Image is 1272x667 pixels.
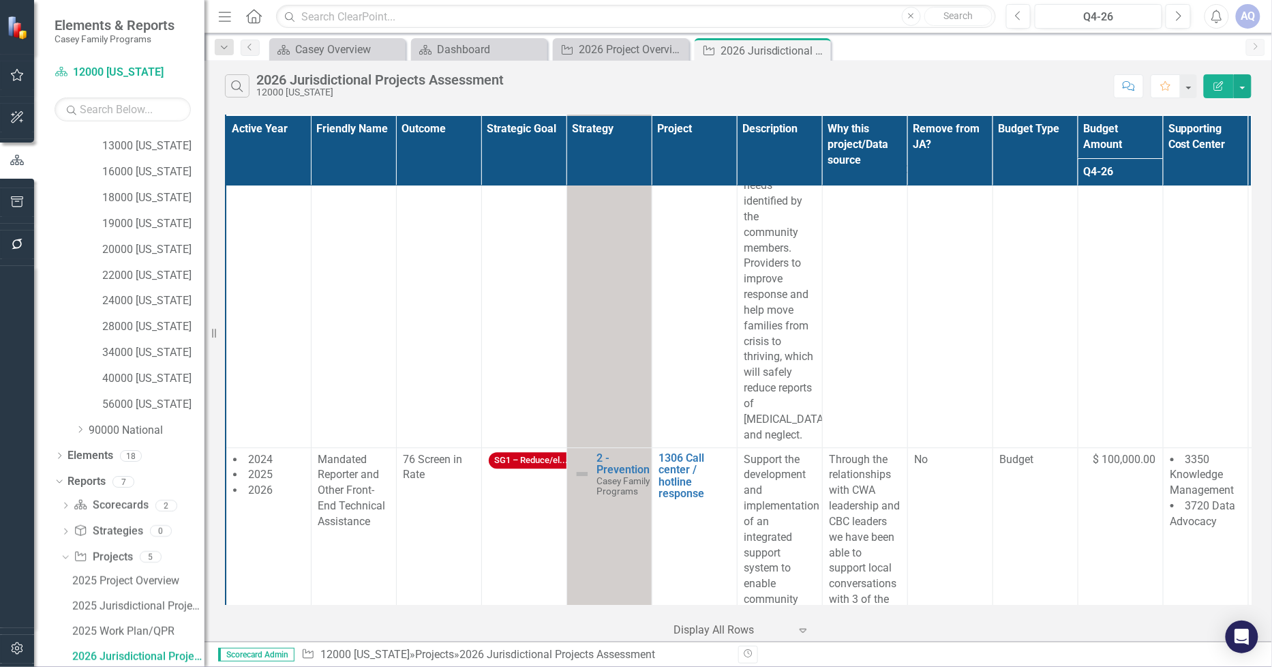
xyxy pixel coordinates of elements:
div: 5 [140,552,162,563]
a: Reports [67,474,106,490]
a: 19000 [US_STATE] [102,216,205,232]
a: Dashboard [414,41,544,58]
span: 2026 [248,484,273,496]
a: 12000 [US_STATE] [320,648,410,661]
a: 2025 Jurisdictional Projects Assessment [69,595,205,617]
a: 12000 [US_STATE] [55,65,191,80]
div: 2025 Jurisdictional Projects Assessment [72,600,205,612]
a: 2 - Prevention [597,452,650,476]
a: 22000 [US_STATE] [102,268,205,284]
a: 1306 Call center / hotline response [659,452,730,500]
div: Casey Overview [295,41,402,58]
div: 2025 Project Overview [72,575,205,587]
span: 3720 Data Advocacy [1170,499,1236,528]
div: 2026 Jurisdictional Projects Assessment [721,42,828,59]
a: 13000 [US_STATE] [102,138,205,154]
span: Casey Family Programs [597,475,650,496]
div: 2026 Jurisdictional Projects Assessment [256,72,504,87]
span: 2024 [248,453,273,466]
span: Budget [1000,452,1071,468]
span: 3350 Knowledge Management [1170,453,1235,497]
small: Casey Family Programs [55,33,175,44]
div: 2026 Project Overview [579,41,686,58]
button: AQ [1236,4,1260,29]
span: Scorecard Admin [218,648,294,662]
span: No [915,453,928,466]
button: Q4-26 [1035,4,1162,29]
span: SG1 – Reduce/el...ion [489,452,586,469]
img: Not Defined [574,466,590,482]
a: 34000 [US_STATE] [102,345,205,361]
a: 40000 [US_STATE] [102,371,205,387]
a: 2026 Project Overview [556,41,686,58]
span: Mandated Reporter and Other Front-End Technical Assistance [318,453,386,528]
div: 18 [120,450,142,462]
a: 2025 Project Overview [69,570,205,592]
span: $ 100,000.00 [1093,452,1156,468]
span: 2025 [248,468,273,481]
input: Search ClearPoint... [276,5,995,29]
input: Search Below... [55,98,191,121]
a: 2025 Work Plan/QPR [69,621,205,642]
span: 76 Screen in Rate [404,453,463,481]
div: » » [301,647,728,663]
div: 2025 Work Plan/QPR [72,625,205,638]
a: Projects [74,550,132,565]
a: Scorecards [74,498,148,514]
a: Projects [415,648,454,661]
div: 2 [155,500,177,512]
a: 28000 [US_STATE] [102,319,205,335]
div: 12000 [US_STATE] [256,87,504,98]
a: 56000 [US_STATE] [102,397,205,413]
a: 20000 [US_STATE] [102,242,205,258]
a: 90000 National [89,423,205,439]
div: Dashboard [437,41,544,58]
a: Elements [67,448,113,464]
a: 24000 [US_STATE] [102,293,205,309]
div: Open Intercom Messenger [1226,621,1258,653]
span: Elements & Reports [55,17,175,33]
span: Search [943,10,973,21]
div: 0 [150,526,172,537]
div: 2026 Jurisdictional Projects Assessment [72,651,205,663]
button: Search [924,7,993,26]
a: Strategies [74,524,142,539]
a: 16000 [US_STATE] [102,164,205,180]
a: 18000 [US_STATE] [102,190,205,206]
div: Q4-26 [1040,9,1157,25]
div: 7 [112,476,134,488]
img: ClearPoint Strategy [6,15,31,40]
a: Casey Overview [273,41,402,58]
div: 2026 Jurisdictional Projects Assessment [459,648,655,661]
